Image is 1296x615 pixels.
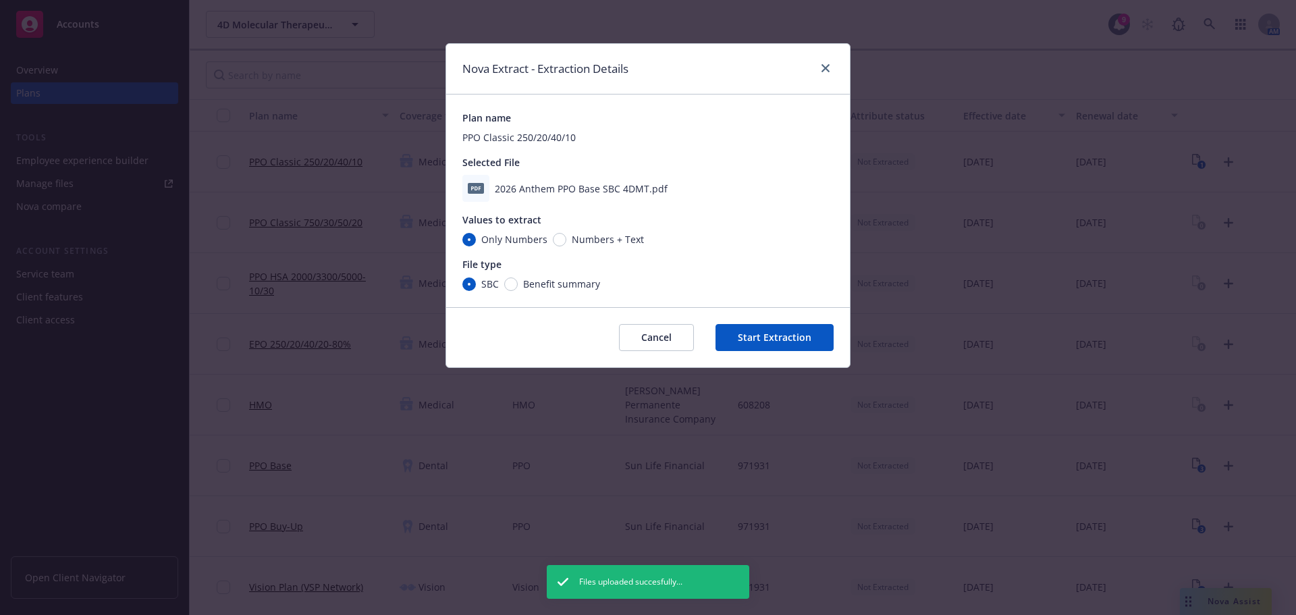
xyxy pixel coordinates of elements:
[462,213,541,226] span: Values to extract
[619,324,694,351] button: Cancel
[462,258,502,271] span: File type
[462,60,628,78] h1: Nova Extract - Extraction Details
[817,60,834,76] a: close
[523,277,600,291] span: Benefit summary
[481,232,547,246] span: Only Numbers
[715,324,834,351] button: Start Extraction
[462,155,834,169] div: Selected File
[462,130,834,144] div: PPO Classic 250/20/40/10
[553,233,566,246] input: Numbers + Text
[579,576,682,588] span: Files uploaded succesfully...
[495,182,668,196] span: 2026 Anthem PPO Base SBC 4DMT.pdf
[504,277,518,291] input: Benefit summary
[481,277,499,291] span: SBC
[572,232,644,246] span: Numbers + Text
[462,111,834,125] div: Plan name
[462,277,476,291] input: SBC
[462,233,476,246] input: Only Numbers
